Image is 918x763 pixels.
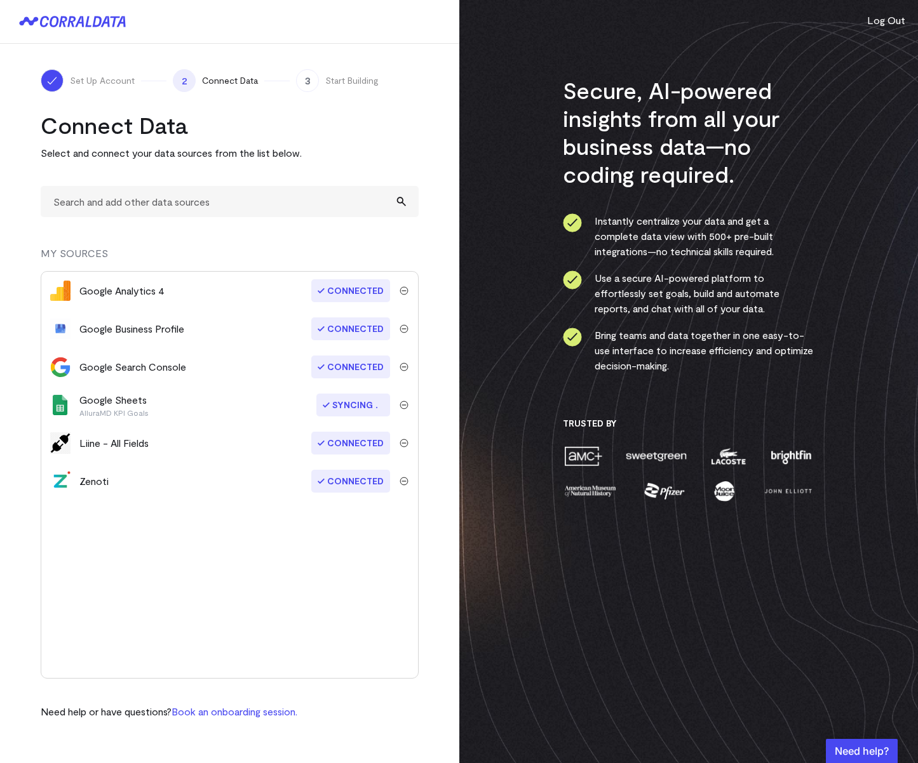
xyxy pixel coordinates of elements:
div: Google Sheets [79,392,149,418]
span: Start Building [325,74,379,87]
img: trash-40e54a27.svg [400,362,408,371]
img: trash-40e54a27.svg [400,286,408,295]
p: Select and connect your data sources from the list below. [41,145,419,161]
img: brightfin-a251e171.png [768,445,814,467]
li: Use a secure AI-powered platform to effortlessly set goals, build and automate reports, and chat ... [563,270,814,316]
img: ico-check-circle-4b19435c.svg [563,270,582,289]
p: Need help or have questions? [41,704,297,719]
img: amnh-5afada46.png [563,480,618,502]
span: Connected [311,355,390,378]
img: trash-40e54a27.svg [400,439,408,448]
img: ico-check-circle-4b19435c.svg [563,213,582,232]
img: zenoti-2086f9c1.png [50,471,71,491]
img: amc-0b11a8f1.png [563,445,604,467]
img: sweetgreen-1d1fb32c.png [624,445,688,467]
input: Search and add other data sources [41,186,419,217]
h3: Secure, AI-powered insights from all your business data—no coding required. [563,76,814,188]
span: 3 [296,69,319,92]
div: Liine - All Fields [79,435,149,451]
span: Connected [311,279,390,302]
p: AlluraMD KPI Goals [79,408,149,418]
img: trash-40e54a27.svg [400,477,408,486]
span: Connect Data [202,74,258,87]
img: moon-juice-c312e729.png [712,480,737,502]
img: google_search_console-3467bcd2.svg [50,357,71,377]
img: john-elliott-25751c40.png [762,480,814,502]
div: Zenoti [79,474,109,489]
span: Syncing [316,394,390,416]
span: Connected [311,317,390,340]
img: trash-40e54a27.svg [400,401,408,409]
span: 2 [173,69,196,92]
li: Bring teams and data together in one easy-to-use interface to increase efficiency and optimize de... [563,328,814,373]
img: google_analytics_4-4ee20295.svg [50,281,71,301]
img: lacoste-7a6b0538.png [710,445,747,467]
button: Log Out [867,13,905,28]
div: MY SOURCES [41,246,419,271]
h2: Connect Data [41,111,419,139]
span: Set Up Account [70,74,135,87]
li: Instantly centralize your data and get a complete data view with 500+ pre-built integrations—no t... [563,213,814,259]
img: google_sheets-5a4bad8e.svg [50,395,71,415]
img: trash-40e54a27.svg [400,324,408,333]
img: pfizer-e137f5fc.png [643,480,687,502]
a: Book an onboarding session. [172,705,297,717]
div: Google Analytics 4 [79,283,165,298]
img: default-f74cbd8b.png [50,432,71,454]
div: Google Business Profile [79,321,184,336]
span: Connected [311,470,390,493]
div: Google Search Console [79,359,186,375]
span: Connected [311,432,390,454]
img: ico-check-circle-4b19435c.svg [563,328,582,347]
img: google_business_profile-01dad752.svg [50,319,71,339]
h3: Trusted By [563,418,814,429]
img: ico-check-white-5ff98cb1.svg [46,74,58,87]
